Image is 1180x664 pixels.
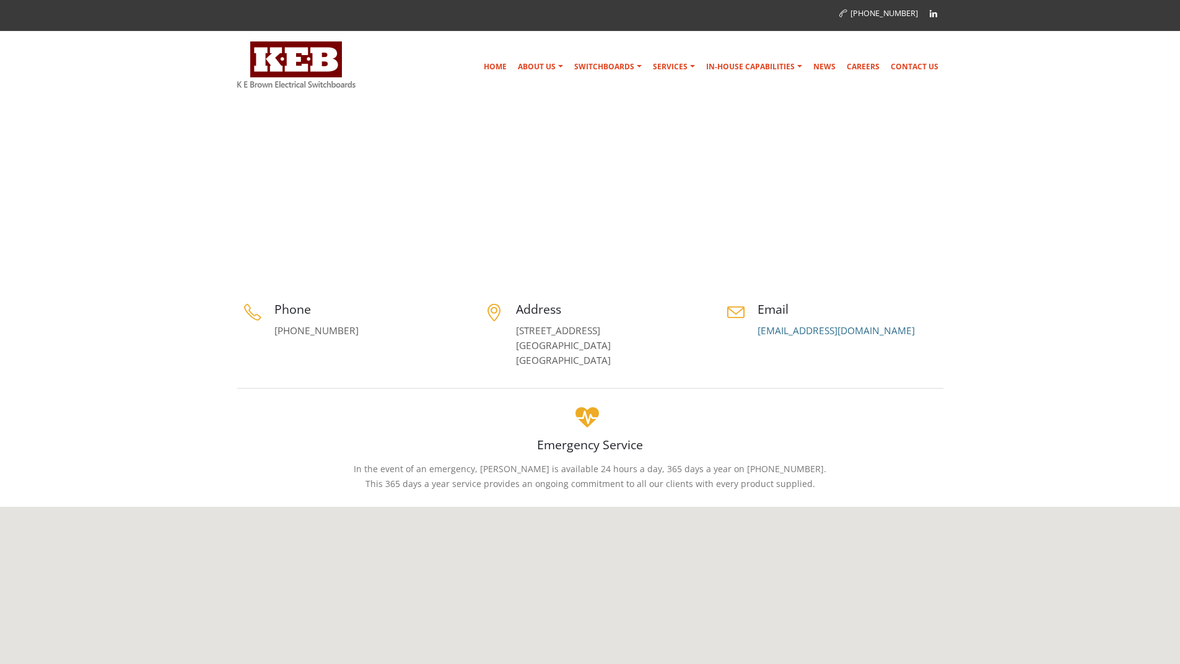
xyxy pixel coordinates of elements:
[701,54,807,79] a: In-house Capabilities
[516,301,702,317] h4: Address
[924,4,943,23] a: Linkedin
[237,436,943,453] h4: Emergency Service
[237,462,943,491] p: In the event of an emergency, [PERSON_NAME] is available 24 hours a day, 365 days a year on [PHON...
[479,54,512,79] a: Home
[516,324,611,367] a: [STREET_ADDRESS][GEOGRAPHIC_DATA][GEOGRAPHIC_DATA]
[758,301,943,317] h4: Email
[758,324,915,337] a: [EMAIL_ADDRESS][DOMAIN_NAME]
[839,8,918,19] a: [PHONE_NUMBER]
[237,209,329,244] h1: Contact Us
[842,54,885,79] a: Careers
[274,324,359,337] a: [PHONE_NUMBER]
[274,301,460,317] h4: Phone
[513,54,568,79] a: About Us
[569,54,647,79] a: Switchboards
[648,54,700,79] a: Services
[886,54,943,79] a: Contact Us
[860,218,883,228] a: Home
[808,54,841,79] a: News
[885,216,940,231] li: Contact Us
[237,41,356,88] img: K E Brown Electrical Switchboards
